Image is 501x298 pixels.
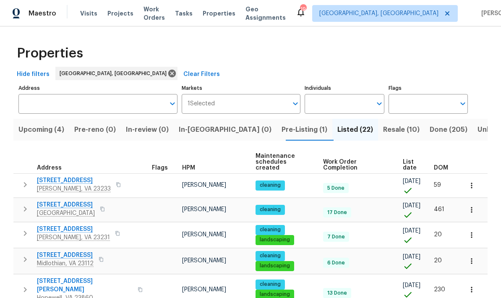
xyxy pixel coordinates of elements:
div: 19 [300,5,306,13]
span: 230 [434,287,445,293]
span: Clear Filters [183,69,220,80]
label: Address [18,86,177,91]
span: [PERSON_NAME] [182,232,226,238]
span: Tasks [175,10,193,16]
span: landscaping [256,262,293,269]
button: Open [290,98,301,110]
span: Hide filters [17,69,50,80]
span: Pre-Listing (1) [282,124,327,136]
span: HPM [182,165,195,171]
button: Hide filters [13,67,53,82]
label: Individuals [305,86,384,91]
span: Pre-reno (0) [74,124,116,136]
span: Work Order Completion [323,159,389,171]
span: [DATE] [403,178,420,184]
button: Open [167,98,178,110]
button: Open [373,98,385,110]
span: In-review (0) [126,124,169,136]
span: [STREET_ADDRESS][PERSON_NAME] [37,277,133,294]
span: Address [37,165,62,171]
span: [PERSON_NAME] [182,287,226,293]
span: cleaning [256,226,284,233]
button: Open [457,98,469,110]
label: Markets [182,86,301,91]
span: 5 Done [324,185,348,192]
label: Flags [389,86,468,91]
span: [PERSON_NAME] [182,182,226,188]
span: 461 [434,207,444,212]
span: Properties [17,49,83,58]
span: Listed (22) [337,124,373,136]
span: 1 Selected [188,100,215,107]
span: [DATE] [403,203,420,209]
span: Projects [107,9,133,18]
span: DOM [434,165,448,171]
span: Done (205) [430,124,467,136]
span: Geo Assignments [245,5,286,22]
span: 13 Done [324,290,350,297]
span: 6 Done [324,259,348,267]
span: [GEOGRAPHIC_DATA], [GEOGRAPHIC_DATA] [60,69,170,78]
span: [DATE] [403,282,420,288]
span: [PERSON_NAME] [182,207,226,212]
span: [DATE] [403,228,420,234]
span: cleaning [256,252,284,259]
span: [DATE] [403,254,420,260]
span: cleaning [256,182,284,189]
span: 20 [434,258,442,264]
span: [PERSON_NAME] [182,258,226,264]
span: List date [403,159,420,171]
span: landscaping [256,236,293,243]
span: cleaning [256,206,284,213]
span: 20 [434,232,442,238]
button: Clear Filters [180,67,223,82]
span: [GEOGRAPHIC_DATA], [GEOGRAPHIC_DATA] [319,9,438,18]
span: Work Orders [144,5,165,22]
span: Visits [80,9,97,18]
span: 7 Done [324,233,348,240]
span: Maintenance schedules created [256,153,309,171]
span: cleaning [256,281,284,288]
span: 17 Done [324,209,350,216]
span: In-[GEOGRAPHIC_DATA] (0) [179,124,271,136]
span: Maestro [29,9,56,18]
span: Upcoming (4) [18,124,64,136]
span: Flags [152,165,168,171]
span: Resale (10) [383,124,420,136]
span: landscaping [256,291,293,298]
span: Properties [203,9,235,18]
div: [GEOGRAPHIC_DATA], [GEOGRAPHIC_DATA] [55,67,177,80]
span: 59 [434,182,441,188]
